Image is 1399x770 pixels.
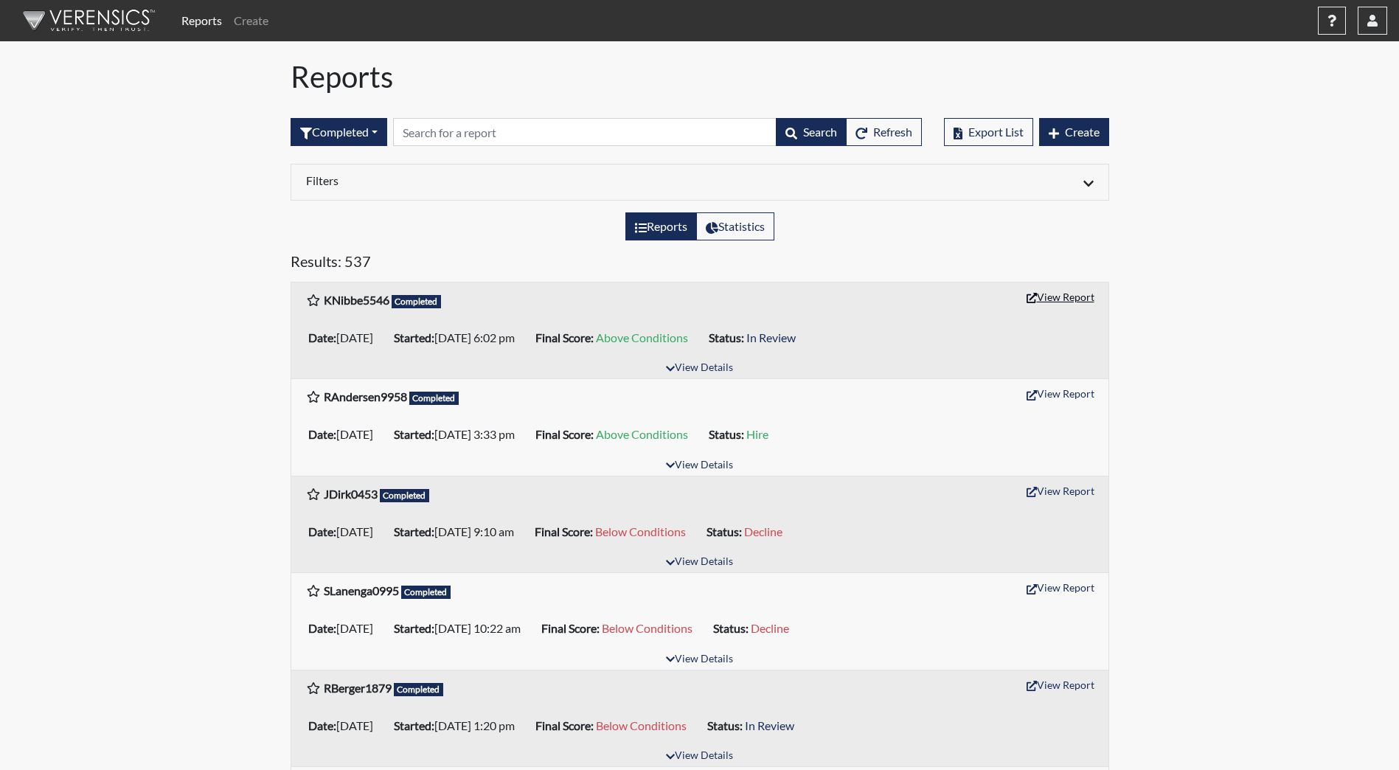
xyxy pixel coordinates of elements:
li: [DATE] [302,520,388,544]
b: Started: [394,621,434,635]
span: Completed [392,295,442,308]
span: Refresh [873,125,912,139]
b: Started: [394,718,434,732]
span: Hire [746,427,768,441]
b: RAndersen9958 [324,389,407,403]
b: Date: [308,330,336,344]
b: Date: [308,621,336,635]
b: Date: [308,524,336,538]
span: Completed [409,392,459,405]
span: In Review [745,718,794,732]
button: View Report [1020,285,1101,308]
li: [DATE] 10:22 am [388,617,535,640]
span: Below Conditions [596,718,687,732]
button: Search [776,118,847,146]
li: [DATE] [302,423,388,446]
b: Status: [709,427,744,441]
span: Export List [968,125,1024,139]
span: Completed [380,489,430,502]
h1: Reports [291,59,1109,94]
li: [DATE] 1:20 pm [388,714,530,738]
b: Final Score: [535,524,593,538]
span: Completed [401,586,451,599]
span: Below Conditions [602,621,692,635]
b: Started: [394,330,434,344]
li: [DATE] [302,326,388,350]
button: View Report [1020,576,1101,599]
b: JDirk0453 [324,487,378,501]
li: [DATE] 3:33 pm [388,423,530,446]
b: Status: [707,718,743,732]
b: SLanenga0995 [324,583,399,597]
button: View Report [1020,382,1101,405]
li: [DATE] 9:10 am [388,520,529,544]
li: [DATE] [302,617,388,640]
button: Create [1039,118,1109,146]
b: Final Score: [535,718,594,732]
button: View Report [1020,479,1101,502]
span: Above Conditions [596,427,688,441]
a: Reports [176,6,228,35]
h6: Filters [306,173,689,187]
b: Status: [709,330,744,344]
b: Date: [308,427,336,441]
li: [DATE] 6:02 pm [388,326,530,350]
button: View Details [659,552,740,572]
span: In Review [746,330,796,344]
button: View Details [659,456,740,476]
div: Filter by interview status [291,118,387,146]
div: Click to expand/collapse filters [295,173,1105,191]
button: View Details [659,746,740,766]
button: Completed [291,118,387,146]
b: Date: [308,718,336,732]
b: KNibbe5546 [324,293,389,307]
b: Final Score: [535,427,594,441]
label: View statistics about completed interviews [696,212,774,240]
b: Status: [713,621,749,635]
li: [DATE] [302,714,388,738]
button: View Details [659,650,740,670]
button: View Report [1020,673,1101,696]
b: Final Score: [535,330,594,344]
button: Export List [944,118,1033,146]
button: View Details [659,358,740,378]
span: Above Conditions [596,330,688,344]
b: Status: [707,524,742,538]
label: View the list of reports [625,212,697,240]
b: Started: [394,427,434,441]
span: Create [1065,125,1100,139]
span: Decline [751,621,789,635]
a: Create [228,6,274,35]
b: RBerger1879 [324,681,392,695]
span: Search [803,125,837,139]
h5: Results: 537 [291,252,1109,276]
button: Refresh [846,118,922,146]
b: Final Score: [541,621,600,635]
span: Decline [744,524,782,538]
b: Started: [394,524,434,538]
input: Search by Registration ID, Interview Number, or Investigation Name. [393,118,777,146]
span: Below Conditions [595,524,686,538]
span: Completed [394,683,444,696]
